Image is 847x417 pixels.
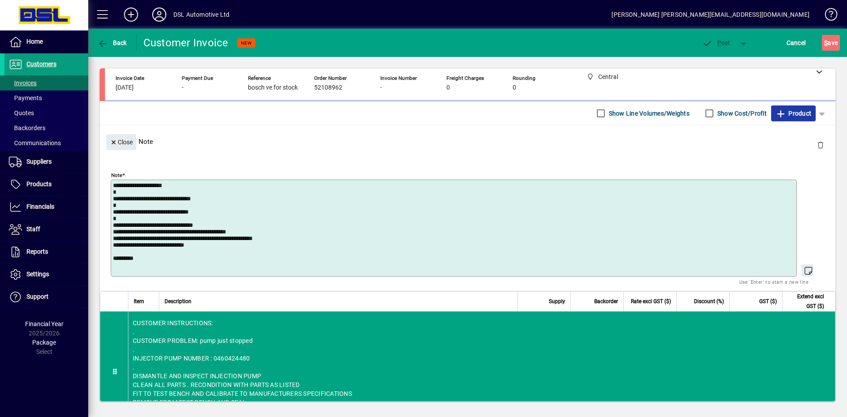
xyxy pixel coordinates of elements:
[717,39,721,46] span: P
[549,297,565,306] span: Supply
[26,158,52,165] span: Suppliers
[26,180,52,188] span: Products
[26,203,54,210] span: Financials
[110,135,133,150] span: Close
[784,35,808,51] button: Cancel
[26,60,56,68] span: Customers
[771,105,816,121] button: Product
[165,297,191,306] span: Description
[173,8,229,22] div: DSL Automotive Ltd
[787,36,806,50] span: Cancel
[631,297,671,306] span: Rate excl GST ($)
[97,39,127,46] span: Back
[26,293,49,300] span: Support
[104,138,139,146] app-page-header-button: Close
[26,38,43,45] span: Home
[818,2,836,30] a: Knowledge Base
[314,84,342,91] span: 52108962
[9,139,61,147] span: Communications
[716,109,767,118] label: Show Cost/Profit
[9,124,45,131] span: Backorders
[145,7,173,23] button: Profile
[88,35,137,51] app-page-header-button: Back
[4,31,88,53] a: Home
[4,135,88,150] a: Communications
[824,39,828,46] span: S
[106,134,136,150] button: Close
[9,94,42,101] span: Payments
[810,134,831,155] button: Delete
[100,125,836,158] div: Note
[694,297,724,306] span: Discount (%)
[810,141,831,149] app-page-header-button: Delete
[26,270,49,278] span: Settings
[607,109,690,118] label: Show Line Volumes/Weights
[143,36,229,50] div: Customer Invoice
[4,120,88,135] a: Backorders
[4,241,88,263] a: Reports
[134,297,144,306] span: Item
[446,84,450,91] span: 0
[702,39,731,46] span: ost
[4,286,88,308] a: Support
[9,79,37,86] span: Invoices
[111,172,122,178] mat-label: Note
[116,84,134,91] span: [DATE]
[26,225,40,233] span: Staff
[759,297,777,306] span: GST ($)
[26,248,48,255] span: Reports
[4,90,88,105] a: Payments
[824,36,838,50] span: ave
[513,84,516,91] span: 0
[822,35,840,51] button: Save
[739,277,809,287] mat-hint: Use 'Enter' to start a new line
[95,35,129,51] button: Back
[9,109,34,116] span: Quotes
[4,196,88,218] a: Financials
[4,218,88,240] a: Staff
[182,84,184,91] span: -
[4,263,88,286] a: Settings
[380,84,382,91] span: -
[248,84,298,91] span: bosch ve for stock
[611,8,810,22] div: [PERSON_NAME] [PERSON_NAME][EMAIL_ADDRESS][DOMAIN_NAME]
[4,173,88,195] a: Products
[25,320,64,327] span: Financial Year
[4,75,88,90] a: Invoices
[697,35,735,51] button: Post
[788,292,824,311] span: Extend excl GST ($)
[776,106,811,120] span: Product
[4,151,88,173] a: Suppliers
[594,297,618,306] span: Backorder
[32,339,56,346] span: Package
[241,40,252,46] span: NEW
[117,7,145,23] button: Add
[4,105,88,120] a: Quotes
